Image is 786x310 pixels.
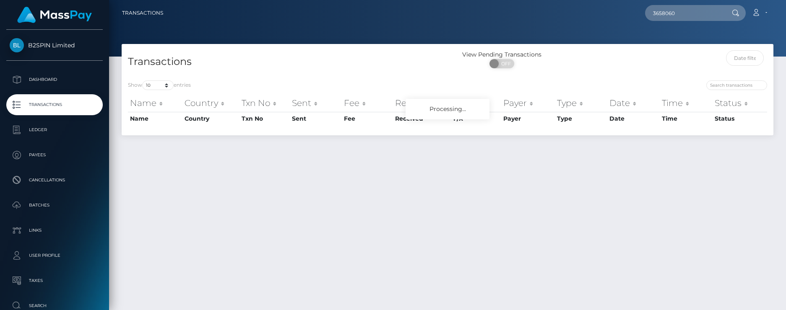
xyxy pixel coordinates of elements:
[10,249,99,262] p: User Profile
[342,112,393,125] th: Fee
[726,50,764,66] input: Date filter
[239,112,290,125] th: Txn No
[607,95,660,111] th: Date
[10,124,99,136] p: Ledger
[10,73,99,86] p: Dashboard
[142,80,174,90] select: Showentries
[555,95,607,111] th: Type
[10,38,24,52] img: B2SPIN Limited
[494,59,515,68] span: OFF
[6,220,103,241] a: Links
[645,5,724,21] input: Search...
[128,54,441,69] h4: Transactions
[290,95,342,111] th: Sent
[182,95,239,111] th: Country
[6,270,103,291] a: Taxes
[6,94,103,115] a: Transactions
[10,224,99,237] p: Links
[393,95,452,111] th: Received
[10,174,99,186] p: Cancellations
[706,80,767,90] input: Search transactions
[713,112,767,125] th: Status
[239,95,290,111] th: Txn No
[128,80,191,90] label: Show entries
[660,95,713,111] th: Time
[6,170,103,191] a: Cancellations
[342,95,393,111] th: Fee
[128,112,182,125] th: Name
[501,112,555,125] th: Payer
[660,112,713,125] th: Time
[6,145,103,165] a: Payees
[6,195,103,216] a: Batches
[10,274,99,287] p: Taxes
[501,95,555,111] th: Payer
[406,99,489,119] div: Processing...
[6,69,103,90] a: Dashboard
[17,7,92,23] img: MassPay Logo
[448,50,556,59] div: View Pending Transactions
[10,149,99,161] p: Payees
[6,41,103,49] span: B2SPIN Limited
[10,199,99,212] p: Batches
[182,112,239,125] th: Country
[122,4,163,22] a: Transactions
[10,98,99,111] p: Transactions
[555,112,607,125] th: Type
[393,112,452,125] th: Received
[451,95,501,111] th: F/X
[128,95,182,111] th: Name
[6,245,103,266] a: User Profile
[290,112,342,125] th: Sent
[6,119,103,140] a: Ledger
[713,95,767,111] th: Status
[607,112,660,125] th: Date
